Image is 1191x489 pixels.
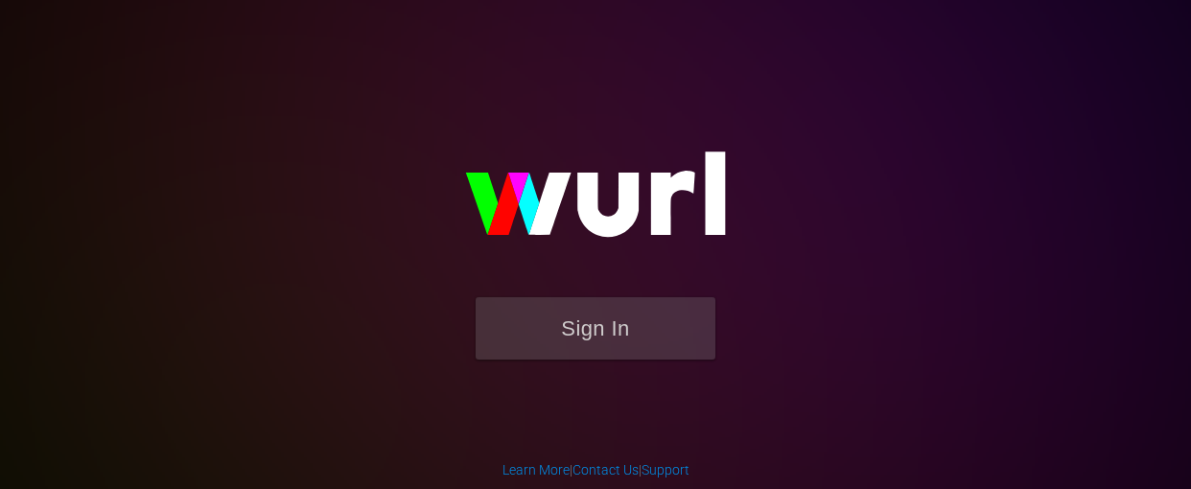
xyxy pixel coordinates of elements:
[476,297,715,360] button: Sign In
[572,462,639,477] a: Contact Us
[642,462,689,477] a: Support
[502,462,570,477] a: Learn More
[502,460,689,479] div: | |
[404,110,787,296] img: wurl-logo-on-black-223613ac3d8ba8fe6dc639794a292ebdb59501304c7dfd60c99c58986ef67473.svg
